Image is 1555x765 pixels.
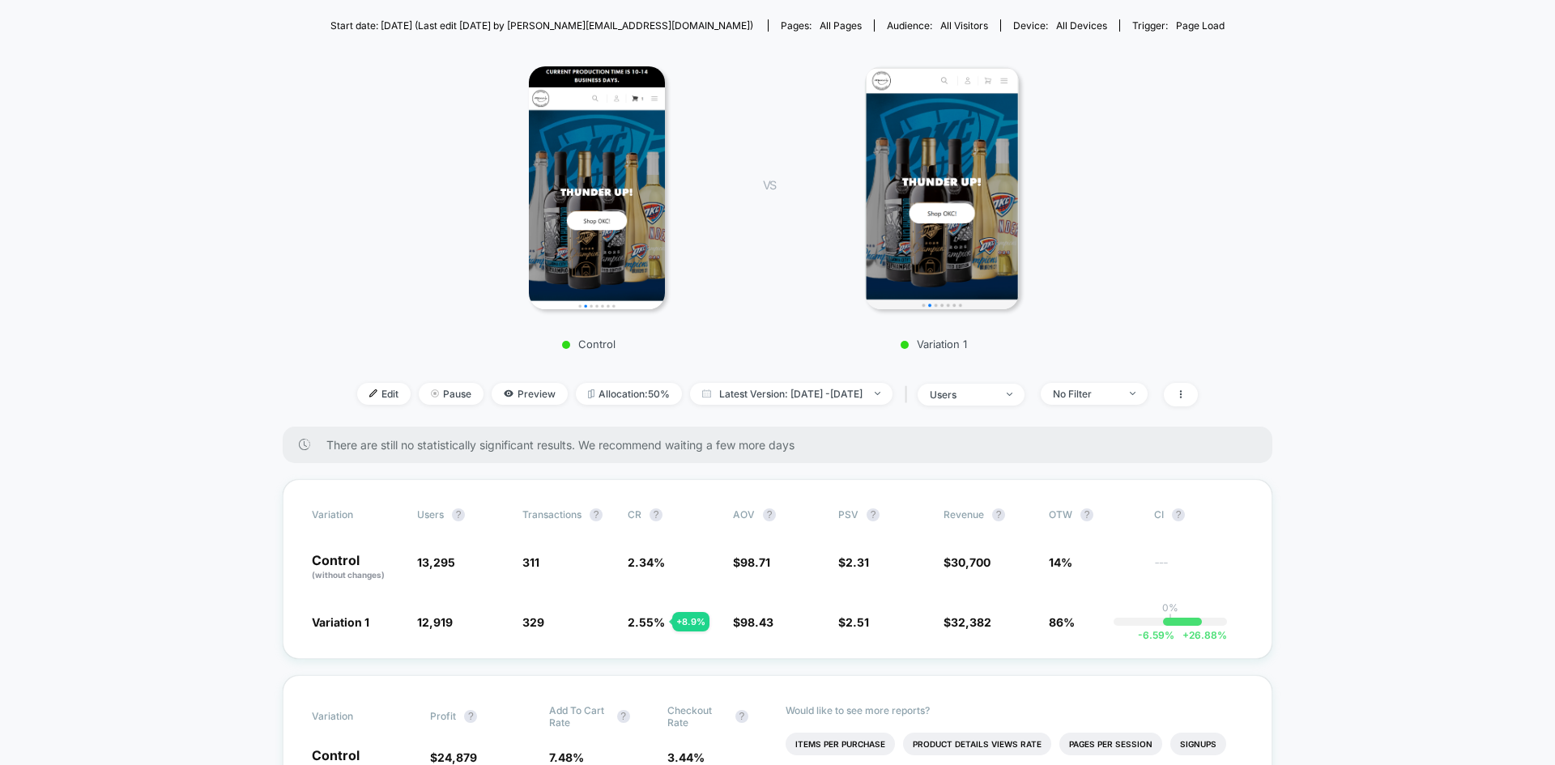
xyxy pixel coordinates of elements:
img: Variation 1 main [865,66,1019,309]
button: ? [735,710,748,723]
p: Control [312,554,401,581]
span: Profit [430,710,456,722]
span: 32,382 [951,615,991,629]
img: end [1007,393,1012,396]
span: -6.59 % [1138,629,1174,641]
span: all devices [1056,19,1107,32]
span: Variation [312,704,401,729]
span: 98.71 [740,555,770,569]
span: 13,295 [417,555,455,569]
span: Add To Cart Rate [549,704,609,729]
button: ? [992,508,1005,521]
span: Latest Version: [DATE] - [DATE] [690,383,893,405]
div: users [930,389,995,401]
div: Audience: [887,19,988,32]
span: Variation [312,508,401,521]
div: Trigger: [1132,19,1225,32]
p: Control [447,338,731,351]
span: 30,700 [951,555,991,569]
span: Start date: [DATE] (Last edit [DATE] by [PERSON_NAME][EMAIL_ADDRESS][DOMAIN_NAME]) [330,19,753,32]
li: Signups [1170,733,1226,755]
p: Would like to see more reports? [786,704,1243,716]
img: Control main [529,66,665,309]
img: end [1130,392,1135,395]
span: | [901,383,918,406]
span: --- [1154,558,1243,581]
span: 3.44 % [667,750,705,764]
li: Product Details Views Rate [903,733,1051,755]
span: + [1182,629,1189,641]
button: ? [464,710,477,723]
span: $ [733,615,773,629]
span: 2.34 % [628,555,665,569]
span: Pause [419,383,484,405]
button: ? [1080,508,1093,521]
span: $ [944,555,991,569]
p: Variation 1 [792,338,1076,351]
img: edit [369,389,377,397]
span: $ [838,615,869,629]
span: Variation 1 [312,615,369,629]
span: AOV [733,508,755,521]
span: 12,919 [417,615,453,629]
p: 0% [1162,601,1178,614]
span: 2.51 [846,615,869,629]
button: ? [650,508,662,521]
span: $ [733,555,770,569]
img: rebalance [588,389,594,398]
button: ? [763,508,776,521]
span: CI [1154,508,1243,521]
span: 2.55 % [628,615,665,629]
button: ? [590,508,603,521]
span: All Visitors [940,19,988,32]
button: ? [452,508,465,521]
span: 98.43 [740,615,773,629]
span: Allocation: 50% [576,383,682,405]
button: ? [867,508,880,521]
p: | [1169,614,1172,626]
button: ? [1172,508,1185,521]
span: 7.48 % [549,750,584,764]
span: Preview [492,383,568,405]
span: There are still no statistically significant results. We recommend waiting a few more days [326,438,1240,452]
li: Items Per Purchase [786,733,895,755]
span: $ [838,555,869,569]
span: users [417,508,444,521]
span: 26.88 % [1174,629,1227,641]
span: 14% [1049,555,1072,569]
span: Revenue [944,508,984,521]
img: end [875,392,880,395]
span: $ [944,615,991,629]
span: 2.31 [846,555,869,569]
span: 24,879 [437,750,477,764]
div: No Filter [1053,388,1118,400]
img: end [431,389,439,397]
span: 86% [1049,615,1075,629]
span: $ [430,750,477,764]
span: Transactions [522,508,582,521]
button: ? [617,710,630,723]
span: OTW [1049,508,1138,521]
span: PSV [838,508,858,521]
span: 329 [522,615,544,629]
span: all pages [820,19,862,32]
span: Edit [357,383,411,405]
li: Pages Per Session [1059,733,1162,755]
span: 311 [522,555,539,569]
span: Page Load [1176,19,1225,32]
span: VS [763,178,776,192]
span: CR [628,508,641,521]
span: Checkout Rate [667,704,727,729]
span: (without changes) [312,570,385,580]
img: calendar [702,389,711,397]
span: Device: [1000,19,1119,32]
div: Pages: [781,19,862,32]
div: + 8.9 % [672,612,709,631]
